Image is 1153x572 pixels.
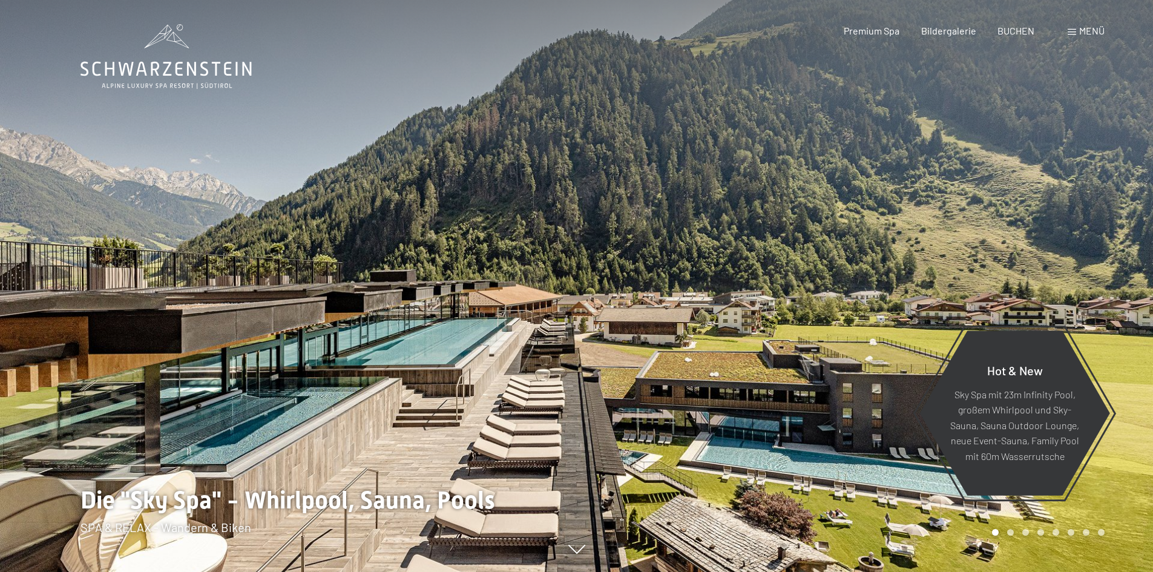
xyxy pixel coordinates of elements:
div: Carousel Page 3 [1022,529,1029,536]
div: Carousel Page 5 [1053,529,1059,536]
span: Hot & New [987,363,1043,377]
div: Carousel Page 1 (Current Slide) [992,529,999,536]
a: Bildergalerie [921,25,976,36]
span: Menü [1079,25,1105,36]
div: Carousel Page 7 [1083,529,1089,536]
div: Carousel Page 4 [1037,529,1044,536]
div: Carousel Page 8 [1098,529,1105,536]
a: BUCHEN [997,25,1034,36]
div: Carousel Pagination [988,529,1105,536]
div: Carousel Page 6 [1068,529,1074,536]
a: Premium Spa [844,25,899,36]
p: Sky Spa mit 23m Infinity Pool, großem Whirlpool und Sky-Sauna, Sauna Outdoor Lounge, neue Event-S... [949,386,1080,464]
a: Hot & New Sky Spa mit 23m Infinity Pool, großem Whirlpool und Sky-Sauna, Sauna Outdoor Lounge, ne... [919,330,1111,496]
div: Carousel Page 2 [1007,529,1014,536]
